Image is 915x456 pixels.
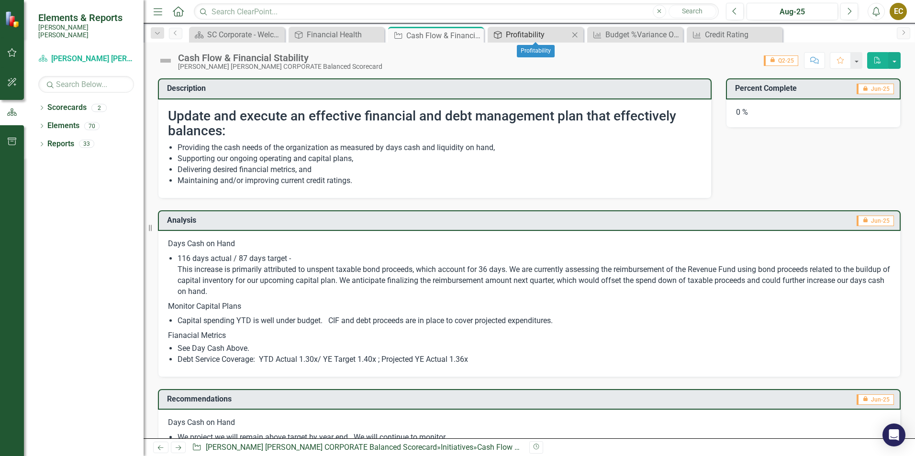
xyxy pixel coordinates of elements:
p: Monitor Capital Plans [168,299,891,314]
a: Initiatives [441,443,473,452]
a: Budget %Variance Overall - Electric & Water NFOM + CAPITAL [590,29,681,41]
p: Days Cash on Hand [168,239,891,251]
small: [PERSON_NAME] [PERSON_NAME] [38,23,134,39]
div: 70 [84,122,100,130]
li: We project we will remain above target by year end. We will continue to monitor. [178,432,891,443]
div: 2 [91,104,107,112]
div: Cash Flow & Financial Stability [178,53,382,63]
a: Credit Rating [689,29,780,41]
span: Jun-25 [857,394,894,405]
div: Open Intercom Messenger [882,423,905,446]
img: ClearPoint Strategy [5,11,22,28]
div: Cash Flow & Financial Stability [406,30,481,42]
a: Elements [47,120,79,131]
a: Scorecards [47,102,87,113]
a: [PERSON_NAME] [PERSON_NAME] CORPORATE Balanced Scorecard [38,54,134,65]
div: » » [192,442,522,453]
a: Profitability [490,29,569,41]
span: Elements & Reports [38,12,134,23]
h3: Recommendations [167,395,623,403]
div: Budget %Variance Overall - Electric & Water NFOM + CAPITAL [605,29,681,41]
li: Capital spending YTD is well under budget. CIF and debt proceeds are in place to cover projected ... [178,315,891,326]
span: Jun-25 [857,216,894,226]
div: 0 % [726,99,901,128]
h3: Percent Complete [735,84,834,93]
div: 33 [79,140,94,148]
input: Search Below... [38,76,134,93]
li: Delivering desired financial metrics, and [178,164,702,175]
p: Days Cash on Hand [168,417,891,430]
a: SC Corporate - Welcome to ClearPoint [191,29,282,41]
li: 116 days actual / 87 days target - [178,253,891,297]
button: Search [669,5,716,18]
button: Aug-25 [747,3,838,20]
p: This increase is primarily attributed to unspent taxable bond proceeds, which account for 36 days... [178,264,891,297]
div: Cash Flow & Financial Stability [477,443,582,452]
div: [PERSON_NAME] [PERSON_NAME] CORPORATE Balanced Scorecard [178,63,382,70]
li: Providing the cash needs of the organization as measured by days cash and liquidity on hand, [178,142,702,153]
span: Search [682,7,703,15]
button: EC [890,3,907,20]
span: Q2-25 [764,55,798,66]
div: Profitability [517,45,555,57]
li: See Day Cash Above. [178,343,891,354]
h3: Description [167,84,706,93]
a: Reports [47,139,74,150]
li: Maintaining and/or improving current credit ratings. [178,175,702,186]
span: Jun-25 [857,84,894,94]
div: Credit Rating [705,29,780,41]
li: Supporting our ongoing operating and capital plans, [178,153,702,164]
h3: Analysis [167,216,481,225]
a: [PERSON_NAME] [PERSON_NAME] CORPORATE Balanced Scorecard [206,443,437,452]
div: Aug-25 [750,6,835,18]
input: Search ClearPoint... [194,3,719,20]
a: Financial Health [291,29,382,41]
p: Fianacial Metrics [168,328,891,341]
h2: Update and execute an effective financial and debt management plan that effectively balances: [168,109,702,139]
div: Financial Health [307,29,382,41]
li: Debt Service Coverage: YTD Actual 1.30x/ YE Target 1.40x ; Projected YE Actual 1.36x [178,354,891,365]
img: Not Defined [158,53,173,68]
div: SC Corporate - Welcome to ClearPoint [207,29,282,41]
div: Profitability [506,29,569,41]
